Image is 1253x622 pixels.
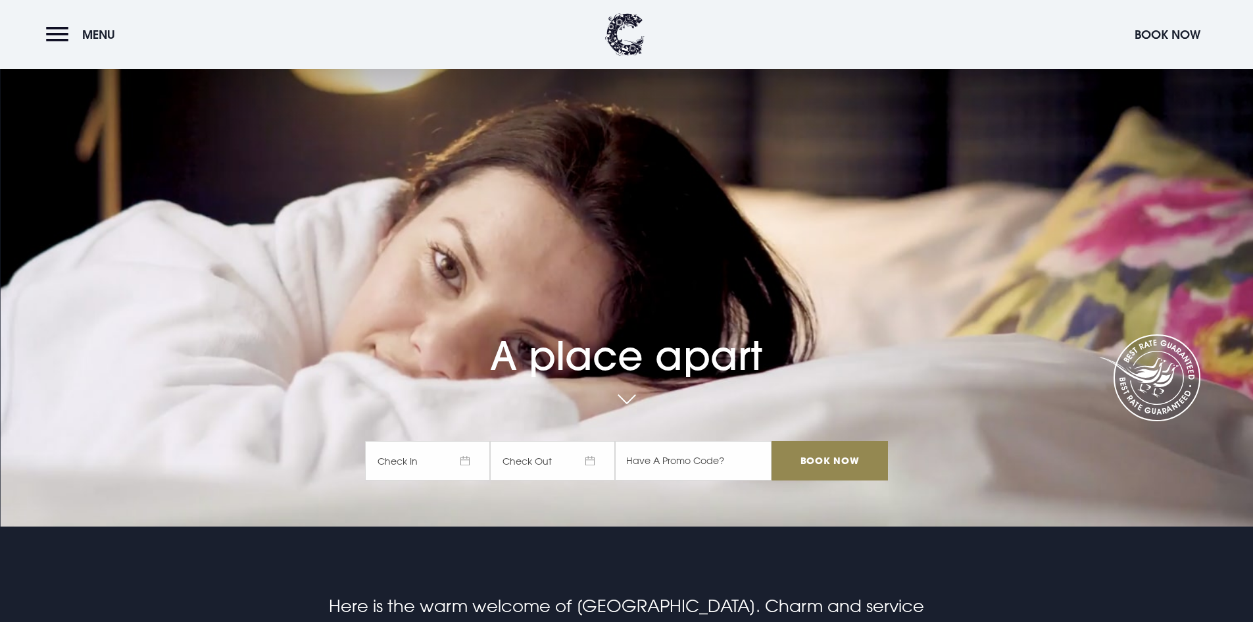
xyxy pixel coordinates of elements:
[365,294,887,379] h1: A place apart
[82,27,115,42] span: Menu
[365,441,490,480] span: Check In
[605,13,645,56] img: Clandeboye Lodge
[1128,20,1207,49] button: Book Now
[46,20,122,49] button: Menu
[772,441,887,480] input: Book Now
[615,441,772,480] input: Have A Promo Code?
[490,441,615,480] span: Check Out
